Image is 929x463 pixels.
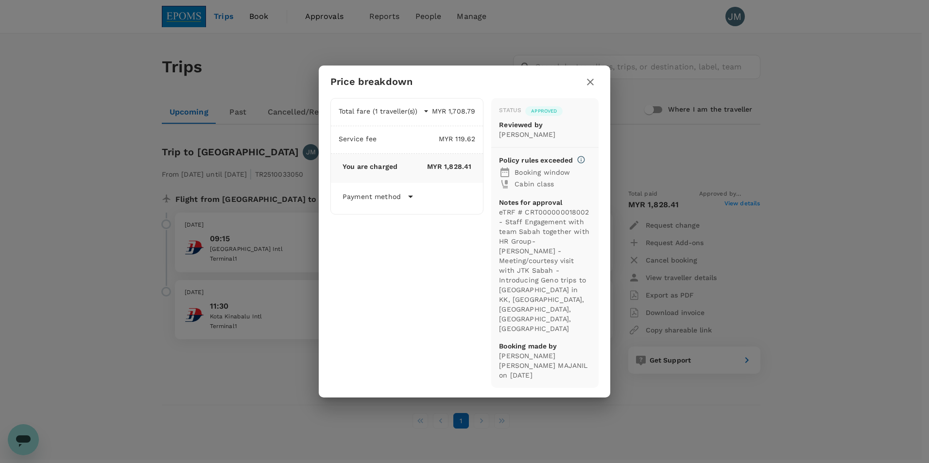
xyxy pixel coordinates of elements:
p: Payment method [343,192,401,201]
p: MYR 119.62 [377,134,476,144]
p: Cabin class [515,179,591,189]
p: Booking window [515,167,591,177]
p: Policy rules exceeded [499,155,573,165]
span: Approved [525,108,563,115]
h6: Price breakdown [330,74,413,89]
p: You are charged [343,162,397,171]
p: [PERSON_NAME] [PERSON_NAME] MAJANIL on [DATE] [499,351,591,380]
p: MYR 1,708.79 [429,106,475,116]
div: Status [499,106,521,116]
p: Notes for approval [499,198,591,207]
p: MYR 1,828.41 [397,162,471,171]
p: Total fare (1 traveller(s)) [339,106,417,116]
p: Reviewed by [499,120,591,130]
p: Booking made by [499,341,591,351]
p: [PERSON_NAME] [499,130,591,139]
p: Service fee [339,134,377,144]
button: Total fare (1 traveller(s)) [339,106,429,116]
p: eTRF # CRT000000018002 - Staff Engagement with team Sabah together with HR Group- [PERSON_NAME] -... [499,207,591,333]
